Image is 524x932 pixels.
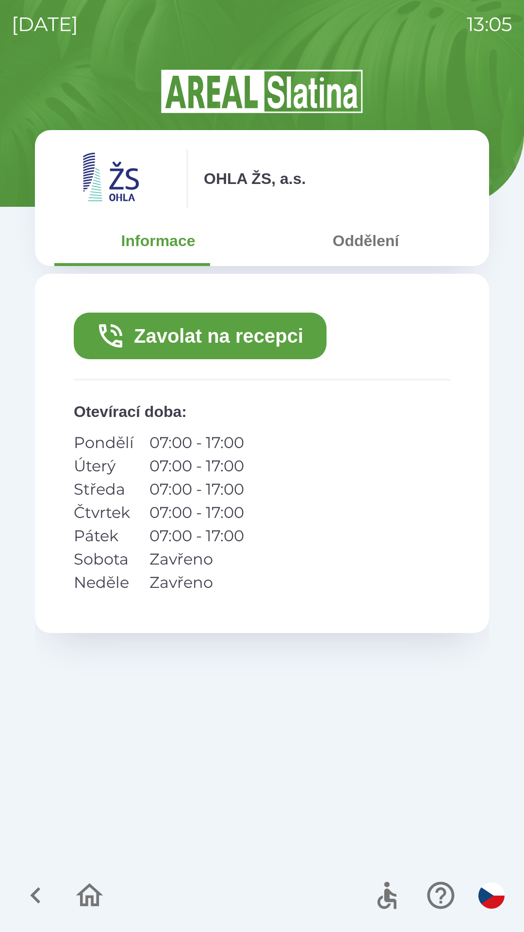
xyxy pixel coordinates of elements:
[74,400,450,423] p: Otevírací doba :
[74,431,134,454] p: Pondělí
[54,150,171,208] img: 95230cbc-907d-4dce-b6ee-20bf32430970.png
[478,882,505,909] img: cs flag
[149,501,244,524] p: 07:00 - 17:00
[74,478,134,501] p: Středa
[12,10,78,39] p: [DATE]
[74,571,134,594] p: Neděle
[54,223,262,258] button: Informace
[149,454,244,478] p: 07:00 - 17:00
[467,10,512,39] p: 13:05
[74,313,327,359] button: Zavolat na recepci
[74,501,134,524] p: Čtvrtek
[74,548,134,571] p: Sobota
[149,431,244,454] p: 07:00 - 17:00
[149,478,244,501] p: 07:00 - 17:00
[204,167,306,190] p: OHLA ŽS, a.s.
[262,223,470,258] button: Oddělení
[149,571,244,594] p: Zavřeno
[149,524,244,548] p: 07:00 - 17:00
[149,548,244,571] p: Zavřeno
[74,524,134,548] p: Pátek
[74,454,134,478] p: Úterý
[35,68,489,115] img: Logo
